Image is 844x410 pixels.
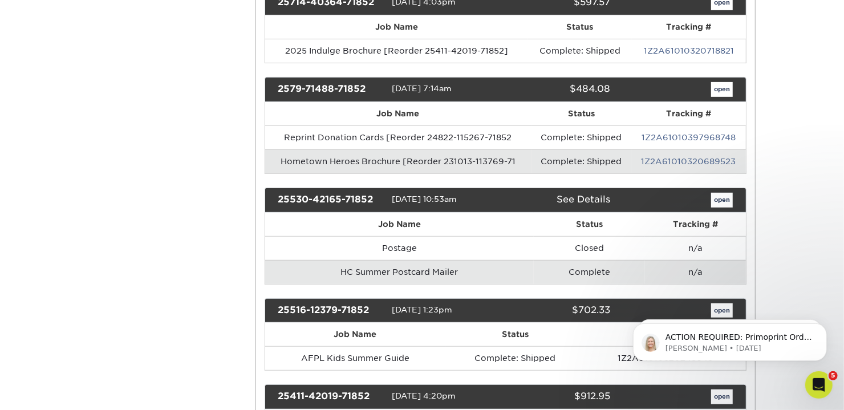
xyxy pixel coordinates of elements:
th: Job Name [265,102,531,125]
div: $484.08 [497,82,619,97]
th: Status [528,15,632,39]
span: 5 [829,371,838,380]
th: Status [445,323,585,346]
th: Job Name [265,323,446,346]
td: Hometown Heroes Brochure [Reorder 231013-113769-71 [265,149,531,173]
span: [DATE] 10:53am [392,194,457,204]
div: 25411-42019-71852 [270,389,392,404]
span: [DATE] 7:14am [392,84,452,93]
div: $702.33 [497,303,619,318]
td: 2025 Indulge Brochure [Reorder 25411-42019-71852] [265,39,529,63]
th: Job Name [265,15,529,39]
td: Complete: Shipped [531,125,631,149]
span: [DATE] 1:23pm [392,305,452,314]
td: Complete: Shipped [528,39,632,63]
td: n/a [645,236,746,260]
td: n/a [645,260,746,284]
th: Status [531,102,631,125]
iframe: Intercom notifications message [616,299,844,379]
span: ACTION REQUIRED: Primoprint Order 2599-13636-71852 Hello, We are reaching out with your final pos... [50,33,196,291]
iframe: Intercom live chat [805,371,833,399]
td: Complete: Shipped [445,346,585,370]
p: Message from Natalie, sent 2w ago [50,44,197,54]
th: Job Name [265,213,534,236]
td: Postage [265,236,534,260]
td: Complete: Shipped [531,149,631,173]
a: open [711,82,733,97]
th: Tracking # [645,213,746,236]
a: See Details [557,194,611,205]
a: open [711,389,733,404]
span: [DATE] 4:20pm [392,392,456,401]
td: AFPL Kids Summer Guide [265,346,446,370]
th: Tracking # [632,15,746,39]
th: Status [534,213,644,236]
div: 2579-71488-71852 [270,82,392,97]
div: 25516-12379-71852 [270,303,392,318]
div: $912.95 [497,389,619,404]
td: Closed [534,236,644,260]
div: 25530-42165-71852 [270,193,392,208]
td: Reprint Donation Cards [Reorder 24822-115267-71852 [265,125,531,149]
td: HC Summer Postcard Mailer [265,260,534,284]
a: open [711,193,733,208]
th: Tracking # [585,323,746,346]
a: 1Z2A61010397968748 [642,133,736,142]
td: 1Z2A61010320245645 [585,346,746,370]
th: Tracking # [631,102,746,125]
td: Complete [534,260,644,284]
a: 1Z2A61010320689523 [641,157,736,166]
a: 1Z2A61010320718821 [644,46,734,55]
